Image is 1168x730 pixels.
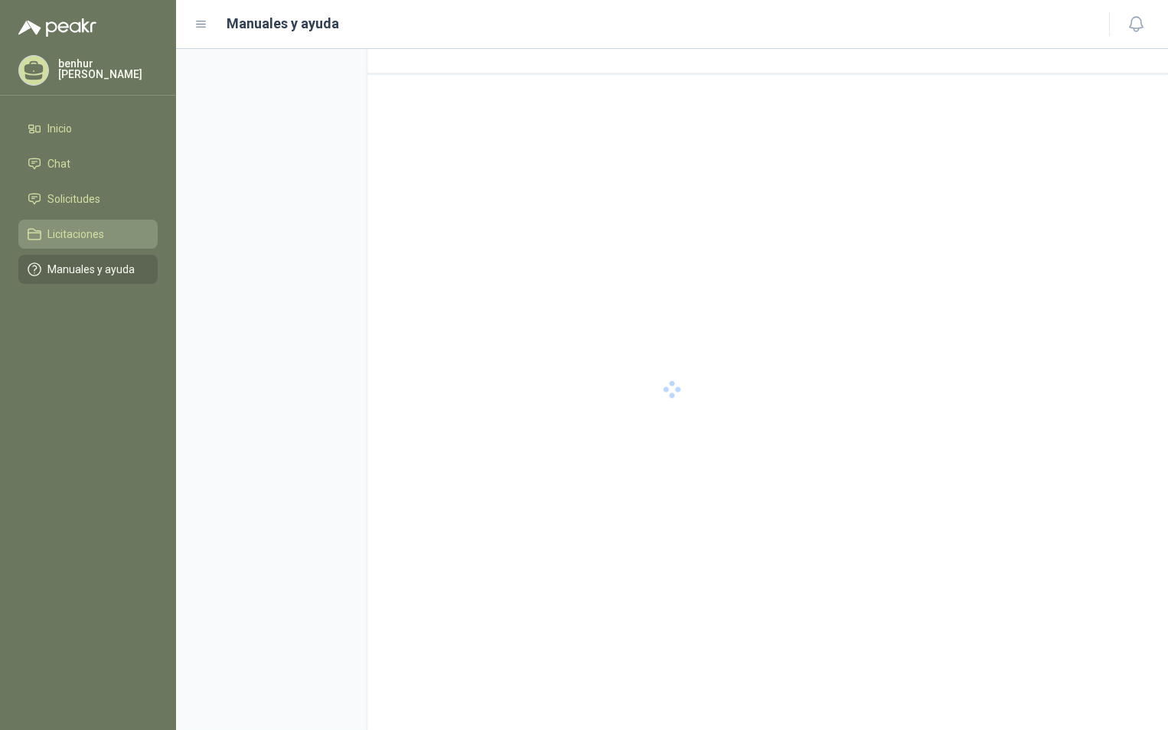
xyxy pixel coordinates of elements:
a: Licitaciones [18,220,158,249]
a: Chat [18,149,158,178]
span: Solicitudes [47,191,100,207]
p: benhur [PERSON_NAME] [58,58,158,80]
span: Inicio [47,120,72,137]
h1: Manuales y ayuda [227,13,339,34]
span: Licitaciones [47,226,104,243]
a: Manuales y ayuda [18,255,158,284]
a: Solicitudes [18,184,158,213]
img: Logo peakr [18,18,96,37]
span: Chat [47,155,70,172]
span: Manuales y ayuda [47,261,135,278]
a: Inicio [18,114,158,143]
